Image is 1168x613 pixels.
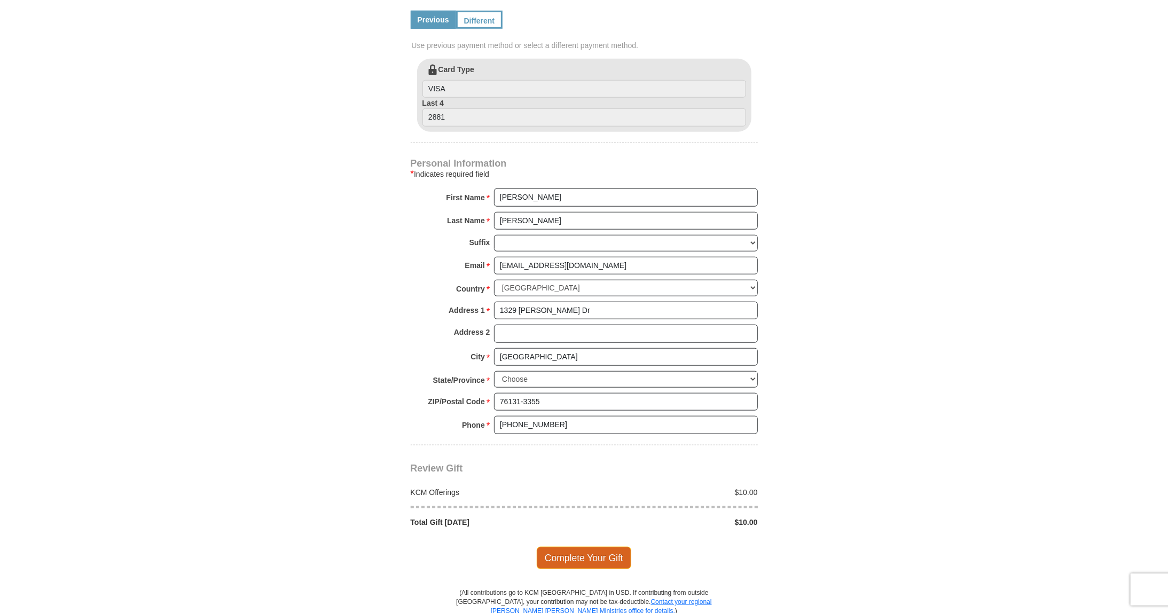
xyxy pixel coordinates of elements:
[412,40,759,51] span: Use previous payment method or select a different payment method.
[405,487,584,498] div: KCM Offerings
[446,190,485,205] strong: First Name
[465,258,485,273] strong: Email
[422,80,746,98] input: Card Type
[462,418,485,433] strong: Phone
[422,98,746,127] label: Last 4
[449,303,485,318] strong: Address 1
[422,108,746,127] input: Last 4
[405,517,584,528] div: Total Gift [DATE]
[422,64,746,98] label: Card Type
[428,394,485,409] strong: ZIP/Postal Code
[584,487,764,498] div: $10.00
[456,11,503,29] a: Different
[469,235,490,250] strong: Suffix
[447,213,485,228] strong: Last Name
[471,349,484,364] strong: City
[456,281,485,296] strong: Country
[411,168,758,180] div: Indicates required field
[411,11,456,29] a: Previous
[537,547,631,569] span: Complete Your Gift
[454,325,490,340] strong: Address 2
[411,159,758,168] h4: Personal Information
[433,373,485,388] strong: State/Province
[584,517,764,528] div: $10.00
[411,463,463,474] span: Review Gift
